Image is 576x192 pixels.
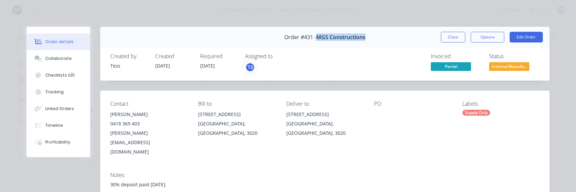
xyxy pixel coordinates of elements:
[110,53,147,60] div: Created by
[26,84,90,100] button: Tracking
[489,62,529,72] button: Internal Manufa...
[200,63,215,69] span: [DATE]
[489,62,529,71] span: Internal Manufa...
[286,101,363,107] div: Deliver to
[316,34,365,40] span: MGS Constructions
[45,122,63,128] div: Timeline
[45,39,74,45] div: Order details
[26,33,90,50] button: Order details
[45,56,72,62] div: Collaborate
[245,62,255,72] button: TS
[198,101,275,107] div: Bill to
[374,101,451,107] div: PO
[462,101,539,107] div: Labels
[110,181,539,188] div: 30% deposit paid [DATE].
[431,53,481,60] div: Invoiced
[462,110,490,116] div: Supply Only
[110,110,187,157] div: [PERSON_NAME]0418 369 403[PERSON_NAME][EMAIL_ADDRESS][DOMAIN_NAME]
[245,53,312,60] div: Assigned to
[45,106,74,112] div: Linked Orders
[284,34,316,40] span: Order #431 -
[510,32,543,42] button: Edit Order
[198,110,275,138] div: [STREET_ADDRESS][GEOGRAPHIC_DATA], [GEOGRAPHIC_DATA], 3020
[45,72,75,78] div: Checklists 0/0
[45,139,70,145] div: Profitability
[198,110,275,119] div: [STREET_ADDRESS]
[26,134,90,151] button: Profitability
[110,128,187,157] div: [PERSON_NAME][EMAIL_ADDRESS][DOMAIN_NAME]
[200,53,237,60] div: Required
[489,53,539,60] div: Status
[26,100,90,117] button: Linked Orders
[110,119,187,128] div: 0418 369 403
[441,32,465,42] button: Close
[286,110,363,138] div: [STREET_ADDRESS][GEOGRAPHIC_DATA], [GEOGRAPHIC_DATA], 3020
[110,172,539,178] div: Notes
[286,119,363,138] div: [GEOGRAPHIC_DATA], [GEOGRAPHIC_DATA], 3020
[198,119,275,138] div: [GEOGRAPHIC_DATA], [GEOGRAPHIC_DATA], 3020
[26,50,90,67] button: Collaborate
[110,110,187,119] div: [PERSON_NAME]
[471,32,504,42] button: Options
[110,62,147,69] div: Tess
[431,62,471,71] span: Partial
[110,101,187,107] div: Contact
[26,117,90,134] button: Timeline
[45,89,64,95] div: Tracking
[155,53,192,60] div: Created
[286,110,363,119] div: [STREET_ADDRESS]
[26,67,90,84] button: Checklists 0/0
[155,63,170,69] span: [DATE]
